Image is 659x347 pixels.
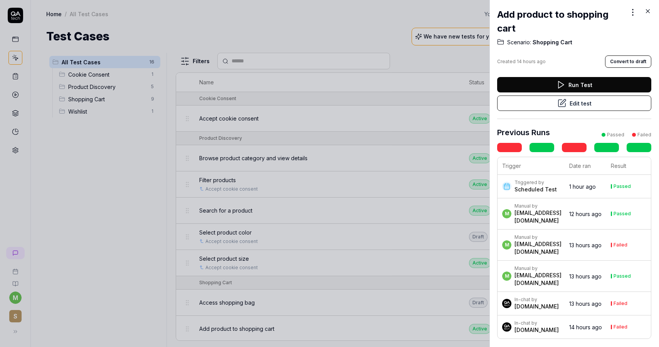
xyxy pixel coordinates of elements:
span: m [502,240,511,250]
time: 14 hours ago [569,324,602,330]
div: [DOMAIN_NAME] [514,326,559,334]
button: Convert to draft [605,55,651,68]
time: 13 hours ago [569,273,602,280]
div: Failed [614,243,627,247]
div: Failed [637,131,651,138]
div: Triggered by [514,179,557,186]
time: 12 hours ago [569,211,602,217]
div: Created [497,58,546,65]
th: Trigger [498,157,565,175]
div: [DOMAIN_NAME] [514,303,559,310]
div: Failed [614,301,627,306]
div: In-chat by [514,320,559,326]
div: [EMAIL_ADDRESS][DOMAIN_NAME] [514,240,561,256]
div: Failed [614,325,627,329]
h3: Previous Runs [497,127,550,138]
span: m [502,209,511,218]
th: Date ran [565,157,606,175]
time: 13 hours ago [569,242,602,248]
div: Scheduled Test [514,186,557,193]
div: Passed [607,131,624,138]
span: m [502,272,511,281]
time: 1 hour ago [569,183,596,190]
img: 7ccf6c19-61ad-4a6c-8811-018b02a1b829.jpg [502,322,511,332]
div: [EMAIL_ADDRESS][DOMAIN_NAME] [514,209,561,225]
div: In-chat by [514,297,559,303]
div: Passed [614,184,631,189]
h2: Add product to shopping cart [497,8,627,35]
div: Manual by [514,203,561,209]
img: 7ccf6c19-61ad-4a6c-8811-018b02a1b829.jpg [502,299,511,308]
th: Result [606,157,651,175]
div: [EMAIL_ADDRESS][DOMAIN_NAME] [514,272,561,287]
time: 13 hours ago [569,300,602,307]
div: Manual by [514,234,561,240]
span: Scenario: [507,39,531,46]
span: Shopping Cart [531,39,572,46]
div: Passed [614,274,631,278]
div: Passed [614,211,631,216]
time: 14 hours ago [517,59,546,64]
div: Manual by [514,265,561,272]
button: Run Test [497,77,651,92]
button: Edit test [497,96,651,111]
